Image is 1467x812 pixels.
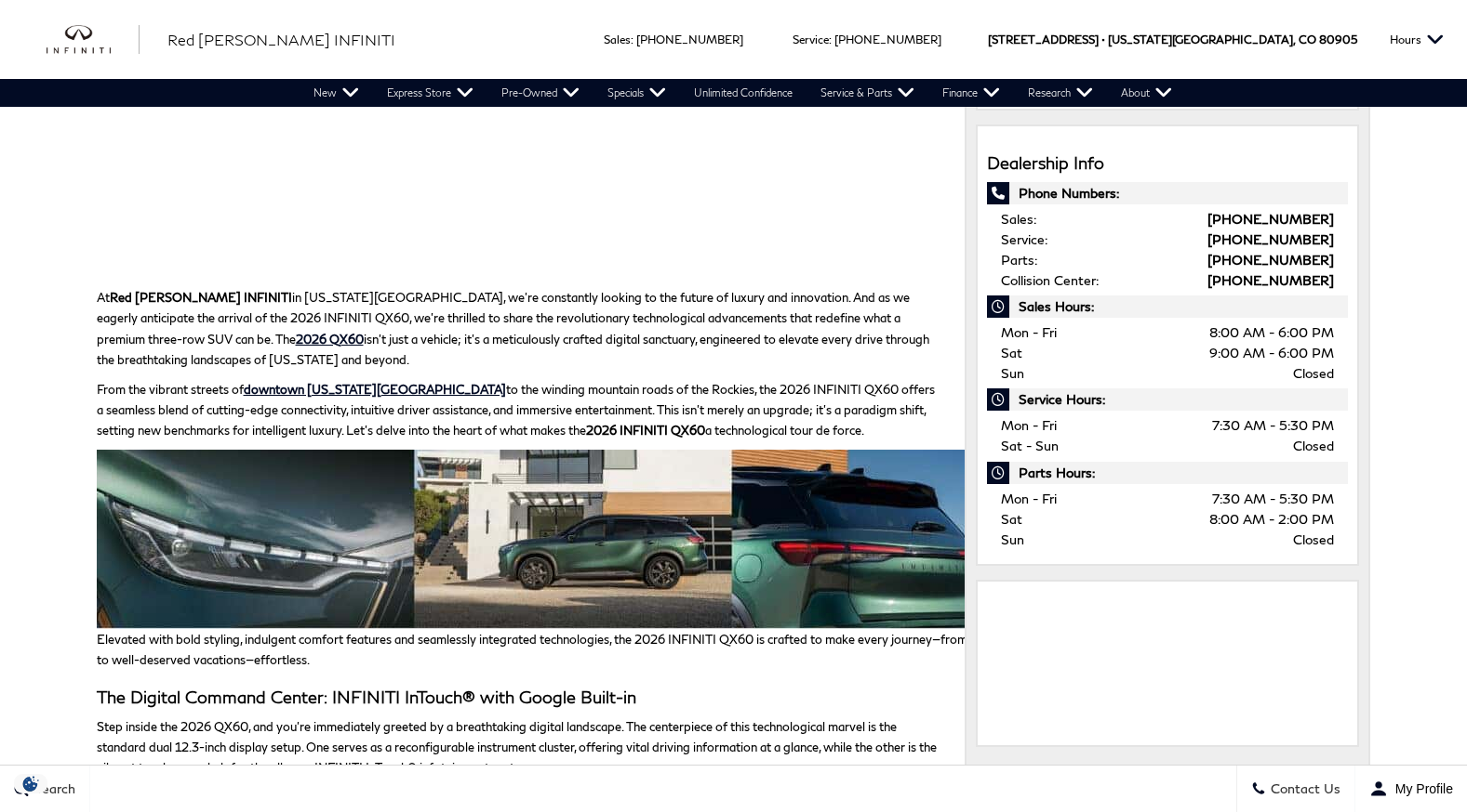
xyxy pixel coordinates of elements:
a: [PHONE_NUMBER] [1207,272,1334,288]
span: Closed [1293,530,1334,550]
span: Parts Hours: [987,462,1349,484]
a: Finance [928,79,1014,107]
a: Express Store [373,79,487,107]
span: Mon - Fri [1001,491,1057,506]
span: Phone Numbers: [987,182,1349,204]
section: Click to Open Cookie Consent Modal [9,774,52,793]
span: Service [793,33,829,46]
strong: 2026 INFINITI QX60 [586,423,705,438]
a: [PHONE_NUMBER] [636,33,743,46]
span: : [631,33,633,46]
a: About [1107,79,1186,107]
span: Search [29,781,75,797]
nav: Main Navigation [300,79,1186,107]
span: Sun [1001,365,1024,381]
h3: The Digital Command Center: INFINITI InTouch® with Google Built-in [97,688,937,707]
span: Collision Center: [1001,272,1099,288]
span: Sales: [1001,211,1036,227]
span: Mon - Fri [1001,417,1057,433]
p: From the vibrant streets of to the winding mountain roads of the Rockies, the 2026 INFINITI QX60 ... [97,379,937,440]
span: Red [PERSON_NAME] INFINITI [167,31,395,48]
span: 7:30 AM - 5:30 PM [1212,415,1334,436]
span: Parts: [1001,252,1037,268]
span: 8:00 AM - 2:00 PM [1209,509,1334,530]
a: Service & Parts [807,79,928,107]
strong: Red [PERSON_NAME] INFINITI [110,290,292,305]
span: Sun [1001,531,1024,547]
iframe: Dealer location map [987,591,1349,730]
a: [STREET_ADDRESS] • [US_STATE][GEOGRAPHIC_DATA], CO 80905 [988,33,1357,46]
a: Unlimited Confidence [680,79,807,107]
span: Service Hours: [987,388,1349,411]
img: Opt-Out Icon [9,774,52,793]
a: infiniti [47,25,140,55]
a: [PHONE_NUMBER] [834,33,941,46]
span: Service: [1001,231,1047,247]
span: Contact Us [1266,781,1340,797]
a: New [300,79,373,107]
a: [PHONE_NUMBER] [1207,231,1334,247]
span: Sat [1001,511,1022,527]
span: Closed [1293,363,1334,384]
span: My Profile [1388,781,1453,796]
span: Sat - Sun [1001,438,1059,453]
a: 2026 QX60 [296,332,364,347]
a: Pre-Owned [487,79,593,107]
p: Elevated with bold styling, indulgent comfort features and seamlessly integrated technologies, th... [97,629,1059,670]
a: [PHONE_NUMBER] [1207,211,1334,227]
span: Sales [604,33,631,46]
a: downtown [US_STATE][GEOGRAPHIC_DATA] [244,382,506,397]
a: Specials [593,79,680,107]
span: : [829,33,832,46]
h3: Dealership Info [987,154,1349,173]
span: 7:30 AM - 5:30 PM [1212,489,1334,509]
span: Sat [1001,345,1022,360]
span: Sales Hours: [987,295,1349,318]
button: Open user profile menu [1355,766,1467,812]
p: At in [US_STATE][GEOGRAPHIC_DATA], we’re constantly looking to the future of luxury and innovatio... [97,287,937,369]
a: Red [PERSON_NAME] INFINITI [167,29,395,51]
a: Research [1014,79,1107,107]
span: Closed [1293,436,1334,456]
span: 8:00 AM - 6:00 PM [1209,322,1334,343]
span: Mon - Fri [1001,324,1057,340]
img: INFINITI [47,25,140,55]
a: [PHONE_NUMBER] [1207,252,1334,268]
span: 9:00 AM - 6:00 PM [1209,343,1334,363]
p: Step inside the 2026 QX60, and you’re immediately greeted by a breathtaking digital landscape. Th... [97,716,937,778]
